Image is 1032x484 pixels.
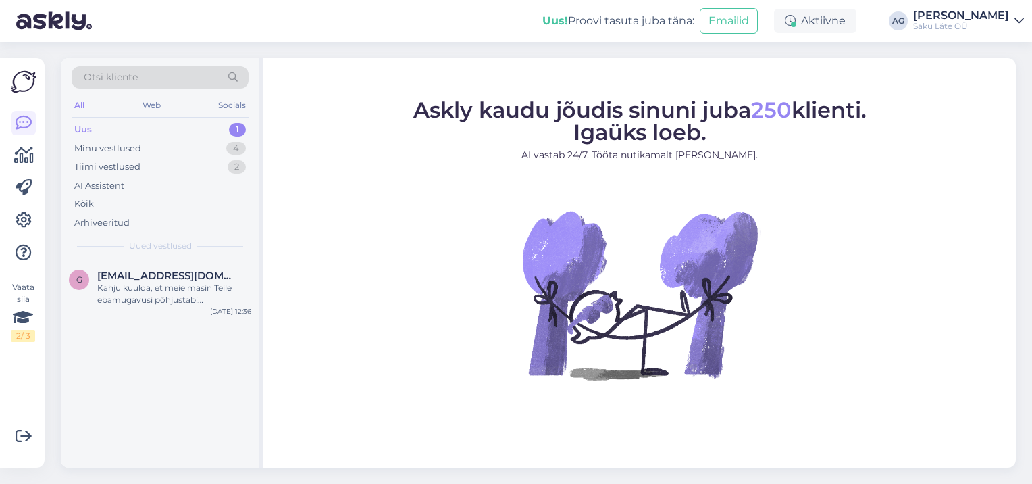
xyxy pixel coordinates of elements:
[210,306,251,316] div: [DATE] 12:36
[76,274,82,285] span: g
[913,10,1009,21] div: [PERSON_NAME]
[129,240,192,252] span: Uued vestlused
[72,97,87,114] div: All
[700,8,758,34] button: Emailid
[518,173,761,416] img: No Chat active
[74,216,130,230] div: Arhiveeritud
[11,69,36,95] img: Askly Logo
[229,123,246,137] div: 1
[84,70,138,84] span: Otsi kliente
[74,179,124,193] div: AI Assistent
[228,160,246,174] div: 2
[542,14,568,27] b: Uus!
[97,270,238,282] span: getlin@avaeksperdid.ee
[74,142,141,155] div: Minu vestlused
[751,97,792,123] span: 250
[11,281,35,342] div: Vaata siia
[97,282,251,306] div: Kahju kuulda, et meie masin Teile ebamugavusi põhjustab! [GEOGRAPHIC_DATA] on teile sattunud praa...
[913,10,1024,32] a: [PERSON_NAME]Saku Läte OÜ
[140,97,163,114] div: Web
[74,160,140,174] div: Tiimi vestlused
[226,142,246,155] div: 4
[74,197,94,211] div: Kõik
[542,13,694,29] div: Proovi tasuta juba täna:
[11,330,35,342] div: 2 / 3
[413,148,867,162] p: AI vastab 24/7. Tööta nutikamalt [PERSON_NAME].
[889,11,908,30] div: AG
[913,21,1009,32] div: Saku Läte OÜ
[413,97,867,145] span: Askly kaudu jõudis sinuni juba klienti. Igaüks loeb.
[774,9,856,33] div: Aktiivne
[74,123,92,137] div: Uus
[215,97,249,114] div: Socials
